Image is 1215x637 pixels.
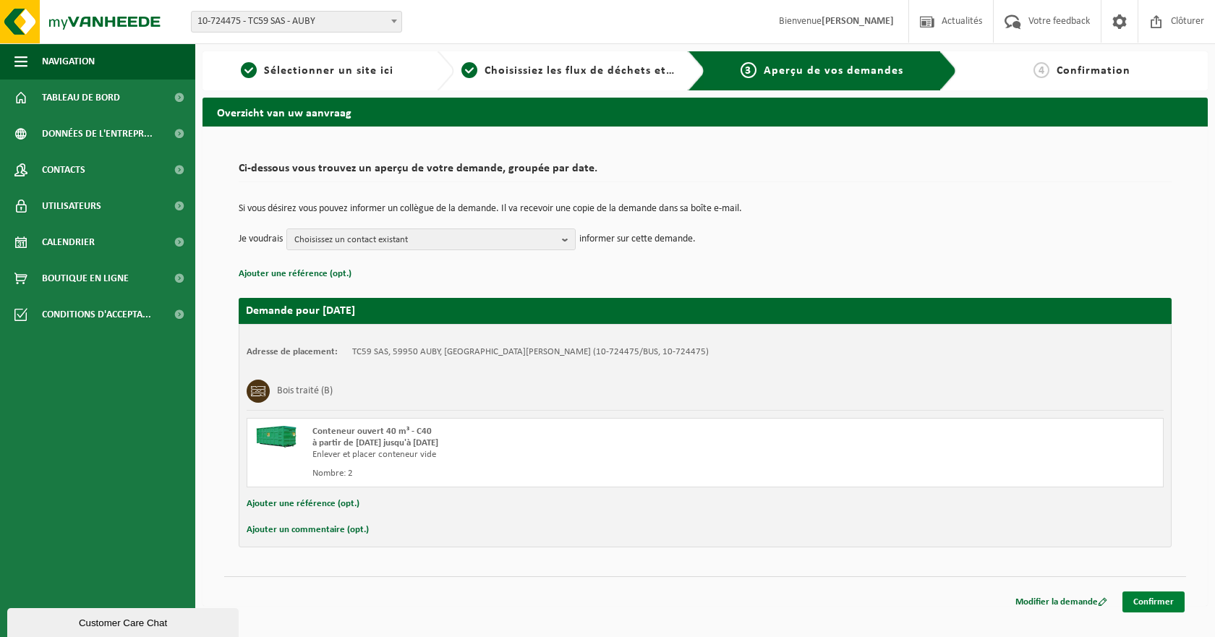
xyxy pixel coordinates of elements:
[42,80,120,116] span: Tableau de bord
[202,98,1208,126] h2: Overzicht van uw aanvraag
[312,468,763,479] div: Nombre: 2
[42,152,85,188] span: Contacts
[312,438,438,448] strong: à partir de [DATE] jusqu'à [DATE]
[1005,591,1118,612] a: Modifier la demande
[42,260,129,296] span: Boutique en ligne
[764,65,903,77] span: Aperçu de vos demandes
[294,229,556,251] span: Choisissez un contact existant
[247,521,369,539] button: Ajouter un commentaire (opt.)
[247,495,359,513] button: Ajouter une référence (opt.)
[241,62,257,78] span: 1
[461,62,477,78] span: 2
[42,43,95,80] span: Navigation
[461,62,677,80] a: 2Choisissiez les flux de déchets et récipients
[7,605,242,637] iframe: chat widget
[239,265,351,283] button: Ajouter une référence (opt.)
[741,62,756,78] span: 3
[312,449,763,461] div: Enlever et placer conteneur vide
[255,426,298,448] img: HK-XC-40-GN-00.png
[247,347,338,356] strong: Adresse de placement:
[42,188,101,224] span: Utilisateurs
[286,228,576,250] button: Choisissez un contact existant
[210,62,425,80] a: 1Sélectionner un site ici
[1057,65,1130,77] span: Confirmation
[42,224,95,260] span: Calendrier
[485,65,725,77] span: Choisissiez les flux de déchets et récipients
[42,296,151,333] span: Conditions d'accepta...
[239,228,283,250] p: Je voudrais
[42,116,153,152] span: Données de l'entrepr...
[822,16,894,27] strong: [PERSON_NAME]
[1122,591,1185,612] a: Confirmer
[191,11,402,33] span: 10-724475 - TC59 SAS - AUBY
[264,65,393,77] span: Sélectionner un site ici
[1033,62,1049,78] span: 4
[239,204,1172,214] p: Si vous désirez vous pouvez informer un collègue de la demande. Il va recevoir une copie de la de...
[579,228,696,250] p: informer sur cette demande.
[192,12,401,32] span: 10-724475 - TC59 SAS - AUBY
[352,346,709,358] td: TC59 SAS, 59950 AUBY, [GEOGRAPHIC_DATA][PERSON_NAME] (10-724475/BUS, 10-724475)
[277,380,333,403] h3: Bois traité (B)
[312,427,432,436] span: Conteneur ouvert 40 m³ - C40
[246,305,355,317] strong: Demande pour [DATE]
[239,163,1172,182] h2: Ci-dessous vous trouvez un aperçu de votre demande, groupée par date.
